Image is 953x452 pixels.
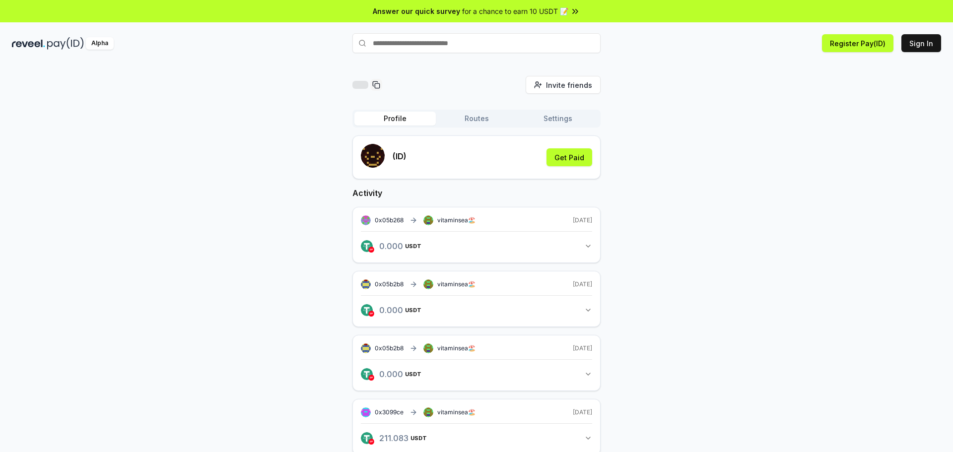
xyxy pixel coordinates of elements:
[517,112,599,126] button: Settings
[47,37,84,50] img: pay_id
[361,430,592,447] button: 211.083USDT
[368,439,374,445] img: optimism.png
[393,150,407,162] p: (ID)
[354,112,436,126] button: Profile
[368,247,374,253] img: optimism.png
[361,368,373,380] img: logo.png
[901,34,941,52] button: Sign In
[361,240,373,252] img: logo.png
[546,148,592,166] button: Get Paid
[368,311,374,317] img: optimism.png
[375,216,404,224] span: 0x05b268
[822,34,893,52] button: Register Pay(ID)
[352,187,601,199] h2: Activity
[368,375,374,381] img: optimism.png
[437,408,476,416] span: vitaminsea🏖️
[462,6,568,16] span: for a chance to earn 10 USDT 📝
[375,408,404,416] span: 0x3099ce
[361,304,373,316] img: logo.png
[546,80,592,90] span: Invite friends
[573,216,592,224] span: [DATE]
[12,37,45,50] img: reveel_dark
[437,216,476,224] span: vitaminsea🏖️
[361,432,373,444] img: logo.png
[573,344,592,352] span: [DATE]
[437,280,476,288] span: vitaminsea🏖️
[375,344,404,352] span: 0x05b2b8
[375,280,404,288] span: 0x05b2b8
[436,112,517,126] button: Routes
[573,280,592,288] span: [DATE]
[373,6,460,16] span: Answer our quick survey
[437,344,476,352] span: vitaminsea🏖️
[86,37,114,50] div: Alpha
[361,238,592,255] button: 0.000USDT
[526,76,601,94] button: Invite friends
[361,366,592,383] button: 0.000USDT
[361,302,592,319] button: 0.000USDT
[573,408,592,416] span: [DATE]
